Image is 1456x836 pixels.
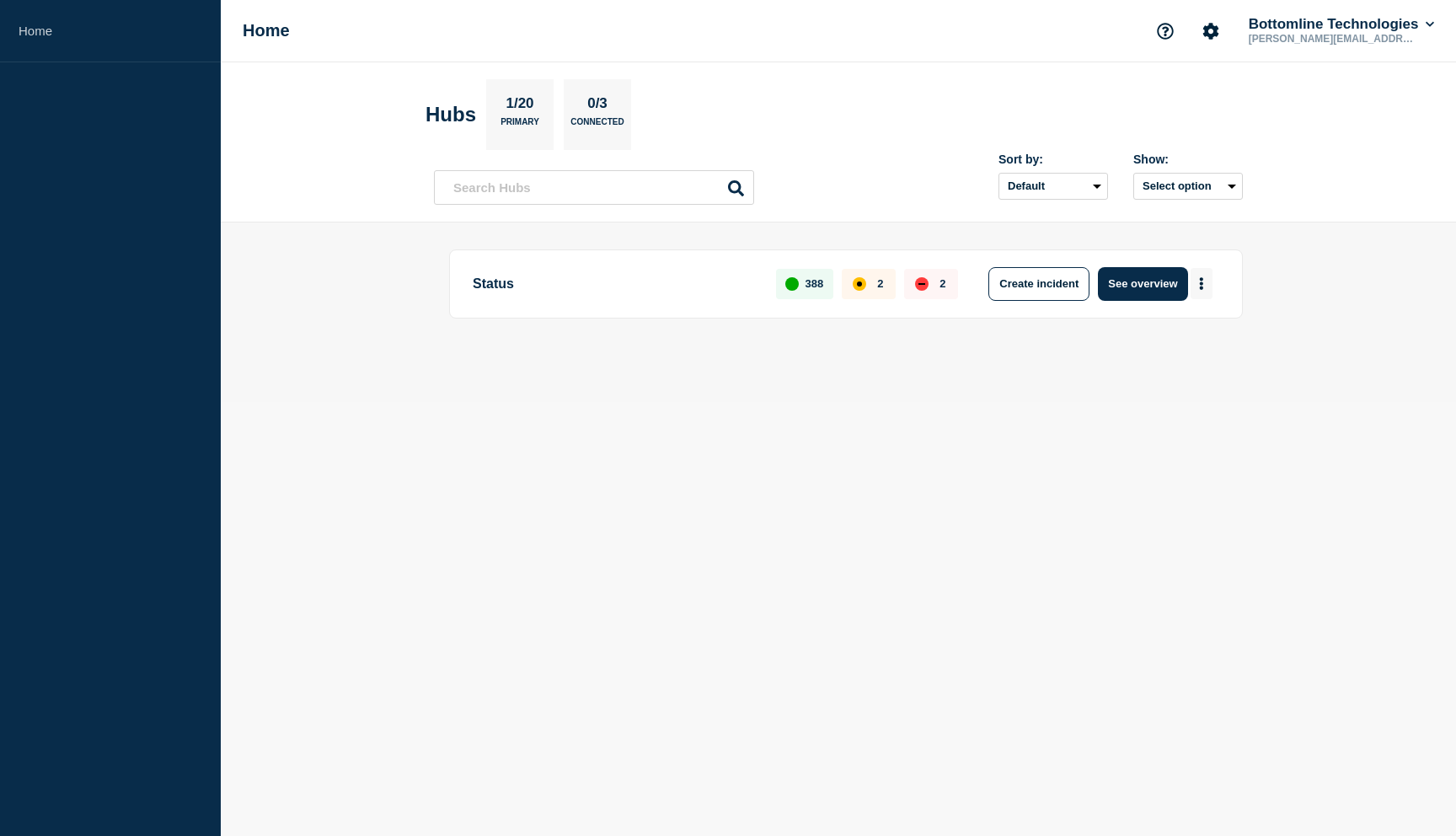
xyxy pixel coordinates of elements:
[570,117,624,135] p: Connected
[1245,33,1421,45] p: [PERSON_NAME][EMAIL_ADDRESS][PERSON_NAME][DOMAIN_NAME]
[426,103,476,126] h2: Hubs
[1245,16,1437,33] button: Bottomline Technologies
[877,277,883,290] p: 2
[500,95,540,117] p: 1/20
[243,21,290,40] h1: Home
[915,277,929,291] div: down
[1193,13,1228,49] button: Account settings
[853,277,866,291] div: affected
[1191,268,1212,299] button: More actions
[1098,267,1187,301] button: See overview
[1148,13,1183,49] button: Support
[998,173,1108,200] select: Sort by
[434,170,754,205] input: Search Hubs
[988,267,1089,301] button: Create incident
[500,117,539,135] p: Primary
[998,153,1108,166] div: Sort by:
[806,277,824,290] p: 388
[939,277,945,290] p: 2
[1133,153,1243,166] div: Show:
[785,277,799,291] div: up
[1133,173,1243,200] button: Select option
[473,267,757,301] p: Status
[581,95,614,117] p: 0/3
